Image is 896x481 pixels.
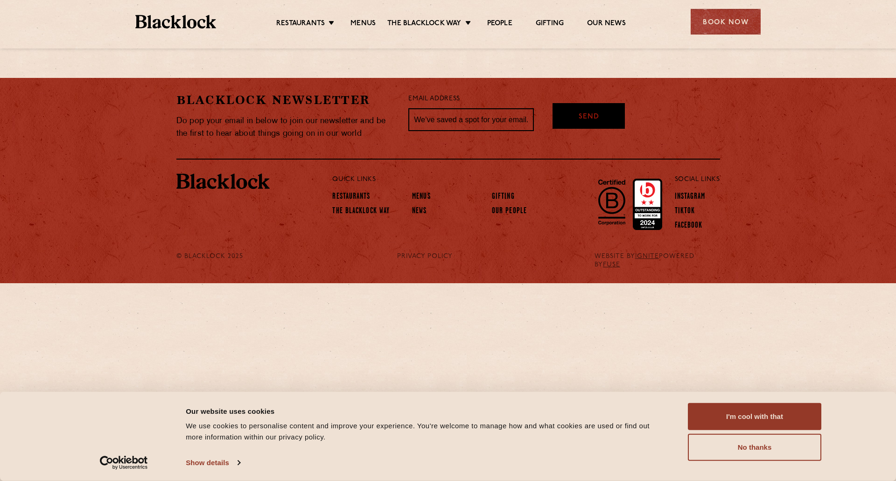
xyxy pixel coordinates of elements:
[397,252,453,261] a: PRIVACY POLICY
[536,19,564,29] a: Gifting
[688,403,821,430] button: I'm cool with that
[408,94,460,105] label: Email Address
[332,174,644,186] p: Quick Links
[176,92,395,108] h2: Blacklock Newsletter
[688,434,821,461] button: No thanks
[412,207,427,217] a: News
[186,405,667,417] div: Our website uses cookies
[350,19,376,29] a: Menus
[635,253,659,260] a: IGNITE
[492,192,515,202] a: Gifting
[176,174,270,189] img: BL_Textured_Logo-footer-cropped.svg
[675,174,720,186] p: Social Links
[276,19,325,29] a: Restaurants
[83,456,165,470] a: Usercentrics Cookiebot - opens in a new window
[587,19,626,29] a: Our News
[387,19,461,29] a: The Blacklock Way
[588,252,727,269] div: WEBSITE BY POWERED BY
[487,19,512,29] a: People
[332,207,390,217] a: The Blacklock Way
[593,174,631,230] img: B-Corp-Logo-Black-RGB.svg
[169,252,262,269] div: © Blacklock 2025
[412,192,431,202] a: Menus
[332,192,370,202] a: Restaurants
[186,420,667,443] div: We use cookies to personalise content and improve your experience. You're welcome to manage how a...
[675,221,703,231] a: Facebook
[135,15,216,28] img: BL_Textured_Logo-footer-cropped.svg
[579,112,599,123] span: Send
[176,115,395,140] p: Do pop your email in below to join our newsletter and be the first to hear about things going on ...
[675,192,706,202] a: Instagram
[675,207,695,217] a: TikTok
[603,261,620,268] a: FUSE
[633,179,662,230] img: Accred_2023_2star.png
[492,207,527,217] a: Our People
[691,9,761,35] div: Book Now
[408,108,534,132] input: We’ve saved a spot for your email...
[186,456,240,470] a: Show details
